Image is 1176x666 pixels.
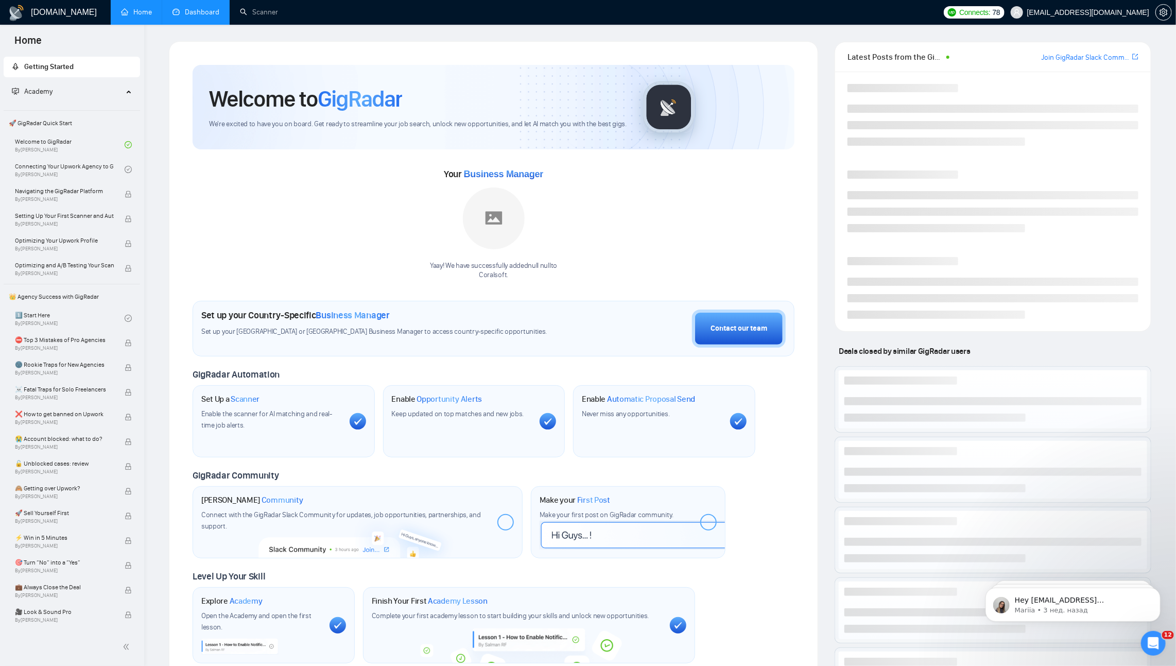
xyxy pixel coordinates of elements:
span: setting [1156,8,1171,16]
span: lock [125,414,132,421]
span: By [PERSON_NAME] [15,518,114,524]
span: GigRadar Automation [193,369,280,380]
a: dashboardDashboard [172,8,219,16]
span: Academy [230,596,263,606]
span: First Post [577,495,610,505]
span: lock [125,587,132,594]
span: 💼 Always Close the Deal [15,582,114,592]
span: lock [125,389,132,396]
span: Opportunity Alerts [417,394,482,404]
span: Setting Up Your First Scanner and Auto-Bidder [15,211,114,221]
span: check-circle [125,315,132,322]
span: GigRadar Community [193,470,279,481]
span: 🚀 Sell Yourself First [15,508,114,518]
span: ⚡ Win in 5 Minutes [15,533,114,543]
span: 🎥 Look & Sound Pro [15,607,114,617]
span: lock [125,611,132,619]
span: Business Manager [316,310,390,321]
span: ☠️ Fatal Traps for Solo Freelancers [15,384,114,395]
li: Getting Started [4,57,140,77]
a: Welcome to GigRadarBy[PERSON_NAME] [15,133,125,156]
span: lock [125,265,132,272]
p: Coralsoft . [430,270,557,280]
span: rocket [12,63,19,70]
div: Yaay! We have successfully added null null to [430,261,557,281]
div: Contact our team [711,323,767,334]
span: Scanner [231,394,260,404]
span: lock [125,513,132,520]
span: By [PERSON_NAME] [15,221,114,227]
span: Community [262,495,303,505]
span: 🎯 Turn “No” into a “Yes” [15,557,114,568]
span: 😭 Account blocked: what to do? [15,434,114,444]
span: Home [6,33,50,55]
h1: Enable [392,394,482,404]
span: Complete your first academy lesson to start building your skills and unlock new opportunities. [372,611,649,620]
span: lock [125,537,132,544]
a: export [1132,52,1138,62]
span: 🔓 Unblocked cases: review [15,458,114,469]
span: Open the Academy and open the first lesson. [201,611,312,631]
span: ⛔ Top 3 Mistakes of Pro Agencies [15,335,114,345]
h1: Make your [540,495,610,505]
span: Level Up Your Skill [193,571,265,582]
span: lock [125,364,132,371]
span: Set up your [GEOGRAPHIC_DATA] or [GEOGRAPHIC_DATA] Business Manager to access country-specific op... [201,327,552,337]
button: Contact our team [692,310,786,348]
img: gigradar-logo.png [643,81,695,133]
span: Business Manager [464,169,543,179]
span: By [PERSON_NAME] [15,395,114,401]
h1: [PERSON_NAME] [201,495,303,505]
h1: Set up your Country-Specific [201,310,390,321]
span: lock [125,562,132,569]
button: setting [1155,4,1172,21]
span: lock [125,191,132,198]
span: Connects: [959,7,990,18]
span: export [1132,53,1138,61]
h1: Finish Your First [372,596,488,606]
span: 👑 Agency Success with GigRadar [5,286,139,307]
img: placeholder.png [463,187,525,249]
span: lock [125,215,132,223]
h1: Welcome to [209,85,402,113]
a: searchScanner [240,8,278,16]
span: Latest Posts from the GigRadar Community [848,50,943,63]
h1: Enable [582,394,695,404]
span: Optimizing and A/B Testing Your Scanner for Better Results [15,260,114,270]
span: Optimizing Your Upwork Profile [15,235,114,246]
span: Navigating the GigRadar Platform [15,186,114,196]
span: By [PERSON_NAME] [15,543,114,549]
span: We're excited to have you on board. Get ready to streamline your job search, unlock new opportuni... [209,119,627,129]
a: Connecting Your Upwork Agency to GigRadarBy[PERSON_NAME] [15,158,125,181]
span: fund-projection-screen [12,88,19,95]
span: By [PERSON_NAME] [15,617,114,623]
span: user [1013,9,1021,16]
span: 12 [1162,631,1174,639]
img: logo [8,5,25,21]
span: Academy [24,87,53,96]
span: ❌ How to get banned on Upwork [15,409,114,419]
span: Getting Started [24,62,74,71]
span: 🚀 GigRadar Quick Start [5,113,139,133]
span: Enable the scanner for AI matching and real-time job alerts. [201,409,332,430]
span: lock [125,463,132,470]
iframe: Intercom notifications сообщение [970,566,1176,638]
h1: Explore [201,596,263,606]
h1: Set Up a [201,394,260,404]
span: By [PERSON_NAME] [15,370,114,376]
span: By [PERSON_NAME] [15,493,114,500]
span: double-left [123,642,133,652]
a: homeHome [121,8,152,16]
span: 78 [993,7,1000,18]
span: Never miss any opportunities. [582,409,669,418]
a: 1️⃣ Start HereBy[PERSON_NAME] [15,307,125,330]
span: By [PERSON_NAME] [15,592,114,599]
img: slackcommunity-bg.png [259,510,456,558]
span: 🙈 Getting over Upwork? [15,483,114,493]
span: Make your first post on GigRadar community. [540,510,673,519]
p: Message from Mariia, sent 3 нед. назад [45,40,178,49]
span: By [PERSON_NAME] [15,246,114,252]
span: By [PERSON_NAME] [15,568,114,574]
